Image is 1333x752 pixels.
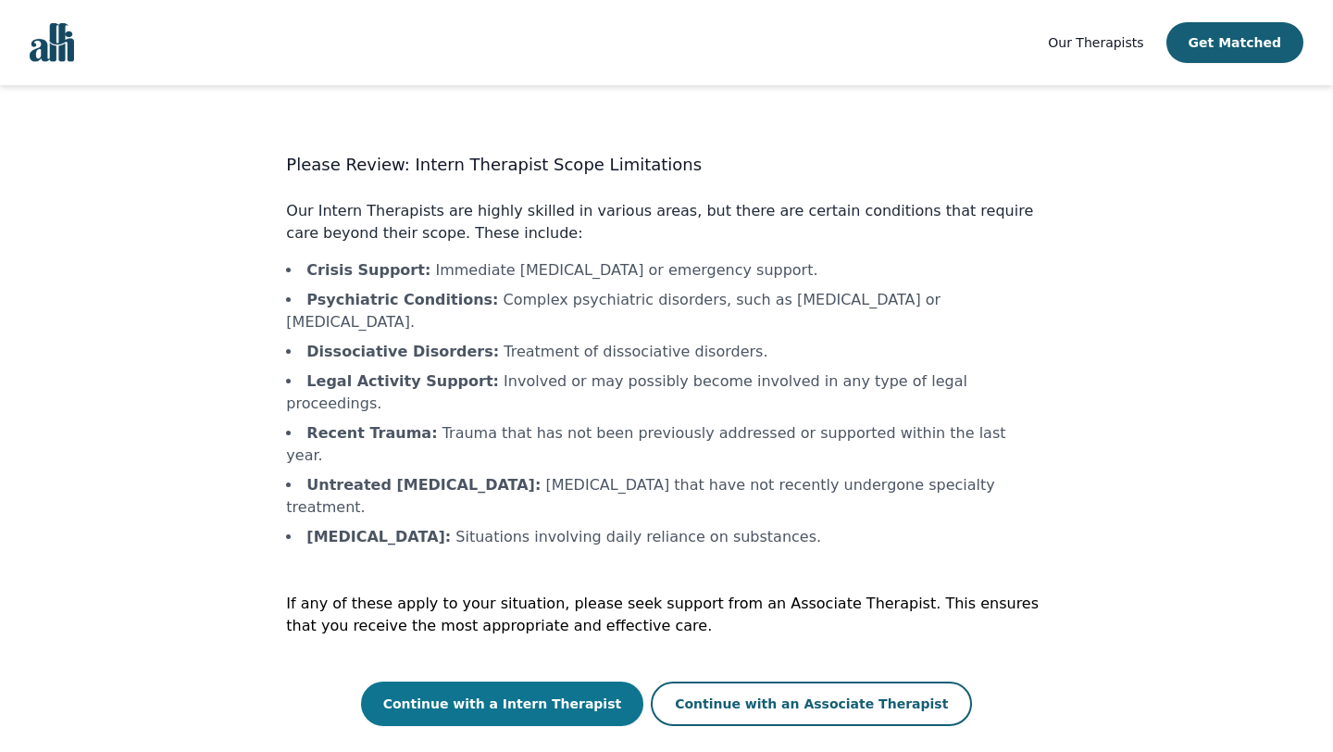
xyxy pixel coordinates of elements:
b: [MEDICAL_DATA] : [306,528,451,545]
li: Situations involving daily reliance on substances. [286,526,1046,548]
p: Our Intern Therapists are highly skilled in various areas, but there are certain conditions that ... [286,200,1046,244]
p: If any of these apply to your situation, please seek support from an Associate Therapist. This en... [286,593,1046,637]
b: Untreated [MEDICAL_DATA] : [306,476,541,494]
b: Legal Activity Support : [306,372,499,390]
b: Recent Trauma : [306,424,437,442]
li: Treatment of dissociative disorders. [286,341,1046,363]
li: [MEDICAL_DATA] that have not recently undergone specialty treatment. [286,474,1046,519]
img: alli logo [30,23,74,62]
a: Our Therapists [1048,31,1143,54]
h3: Please Review: Intern Therapist Scope Limitations [286,152,1046,178]
button: Get Matched [1166,22,1303,63]
li: Immediate [MEDICAL_DATA] or emergency support. [286,259,1046,282]
li: Involved or may possibly become involved in any type of legal proceedings. [286,370,1046,415]
b: Dissociative Disorders : [306,343,499,360]
li: Complex psychiatric disorders, such as [MEDICAL_DATA] or [MEDICAL_DATA]. [286,289,1046,333]
b: Crisis Support : [306,261,430,279]
button: Continue with a Intern Therapist [361,682,644,726]
li: Trauma that has not been previously addressed or supported within the last year. [286,422,1046,467]
span: Our Therapists [1048,35,1143,50]
b: Psychiatric Conditions : [306,291,498,308]
button: Continue with an Associate Therapist [651,682,972,726]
